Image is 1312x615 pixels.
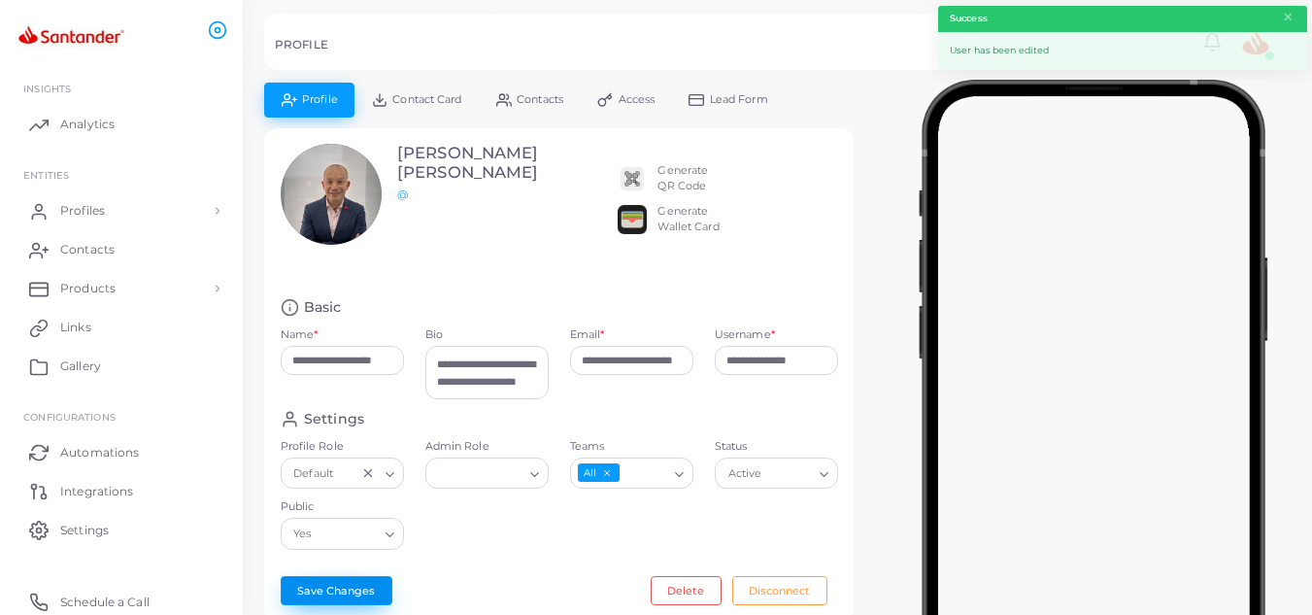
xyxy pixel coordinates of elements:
[60,522,109,539] span: Settings
[60,202,105,220] span: Profiles
[517,94,563,105] span: Contacts
[23,83,71,94] span: INSIGHTS
[291,525,315,545] span: Yes
[950,12,988,25] strong: Success
[304,298,342,317] h4: Basic
[657,204,719,235] div: Generate Wallet Card
[15,230,228,269] a: Contacts
[600,466,614,480] button: Deselect All
[392,94,461,105] span: Contact Card
[619,94,656,105] span: Access
[23,411,116,423] span: Configurations
[15,308,228,347] a: Links
[434,462,522,484] input: Search for option
[425,458,549,489] div: Search for option
[15,432,228,471] a: Automations
[570,439,693,455] label: Teams
[60,241,115,258] span: Contacts
[15,510,228,549] a: Settings
[60,280,116,297] span: Products
[15,471,228,510] a: Integrations
[281,327,319,343] label: Name
[715,458,838,489] div: Search for option
[425,439,549,455] label: Admin Role
[15,269,228,308] a: Products
[60,594,150,611] span: Schedule a Call
[281,458,404,489] div: Search for option
[710,94,768,105] span: Lead Form
[17,18,125,54] img: logo
[766,462,812,484] input: Search for option
[715,327,775,343] label: Username
[578,463,620,482] span: All
[570,327,605,343] label: Email
[281,518,404,549] div: Search for option
[15,105,228,144] a: Analytics
[938,32,1307,70] div: User has been edited
[657,163,708,194] div: Generate QR Code
[60,116,115,133] span: Analytics
[60,444,139,461] span: Automations
[338,462,356,484] input: Search for option
[60,358,101,375] span: Gallery
[618,205,647,234] img: apple-wallet.png
[23,169,69,181] span: ENTITIES
[1282,7,1295,28] button: Close
[304,410,364,428] h4: Settings
[291,463,336,484] span: Default
[60,483,133,500] span: Integrations
[425,327,549,343] label: Bio
[361,465,375,481] button: Clear Selected
[275,38,328,51] h5: PROFILE
[618,164,647,193] img: qr2.png
[302,94,338,105] span: Profile
[281,576,392,605] button: Save Changes
[316,524,377,545] input: Search for option
[570,458,693,489] div: Search for option
[732,576,827,605] button: Disconnect
[60,319,91,336] span: Links
[15,347,228,386] a: Gallery
[281,439,404,455] label: Profile Role
[651,576,722,605] button: Delete
[15,191,228,230] a: Profiles
[281,499,404,515] label: Public
[622,462,667,484] input: Search for option
[715,439,838,455] label: Status
[725,463,764,484] span: Active
[397,188,408,201] a: @
[397,144,538,183] h3: [PERSON_NAME] [PERSON_NAME]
